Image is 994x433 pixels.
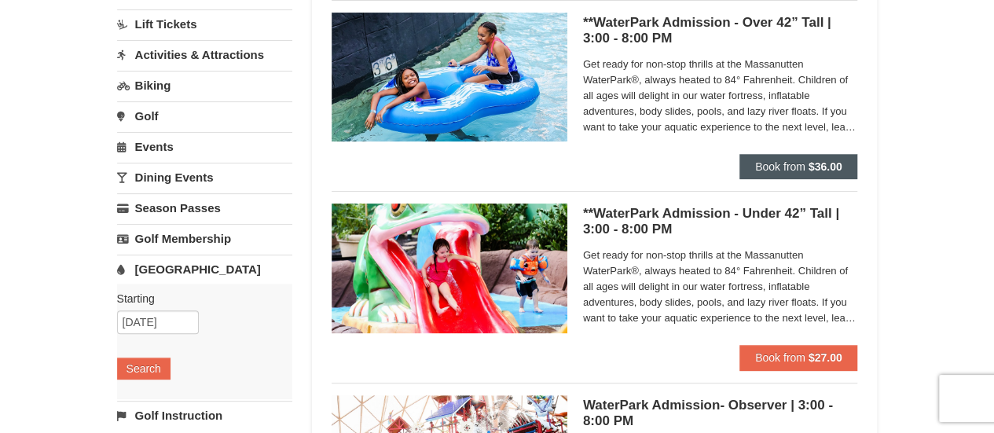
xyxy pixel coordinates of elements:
[117,291,281,306] label: Starting
[332,13,567,141] img: 6619917-1058-293f39d8.jpg
[739,345,858,370] button: Book from $27.00
[739,154,858,179] button: Book from $36.00
[117,163,292,192] a: Dining Events
[809,160,842,173] strong: $36.00
[117,255,292,284] a: [GEOGRAPHIC_DATA]
[583,57,858,135] span: Get ready for non-stop thrills at the Massanutten WaterPark®, always heated to 84° Fahrenheit. Ch...
[332,204,567,332] img: 6619917-1062-d161e022.jpg
[809,351,842,364] strong: $27.00
[583,206,858,237] h5: **WaterPark Admission - Under 42” Tall | 3:00 - 8:00 PM
[117,224,292,253] a: Golf Membership
[117,71,292,100] a: Biking
[755,351,805,364] span: Book from
[583,398,858,429] h5: WaterPark Admission- Observer | 3:00 - 8:00 PM
[117,40,292,69] a: Activities & Attractions
[117,358,171,380] button: Search
[583,248,858,326] span: Get ready for non-stop thrills at the Massanutten WaterPark®, always heated to 84° Fahrenheit. Ch...
[117,9,292,39] a: Lift Tickets
[755,160,805,173] span: Book from
[117,193,292,222] a: Season Passes
[117,132,292,161] a: Events
[583,15,858,46] h5: **WaterPark Admission - Over 42” Tall | 3:00 - 8:00 PM
[117,101,292,130] a: Golf
[117,401,292,430] a: Golf Instruction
